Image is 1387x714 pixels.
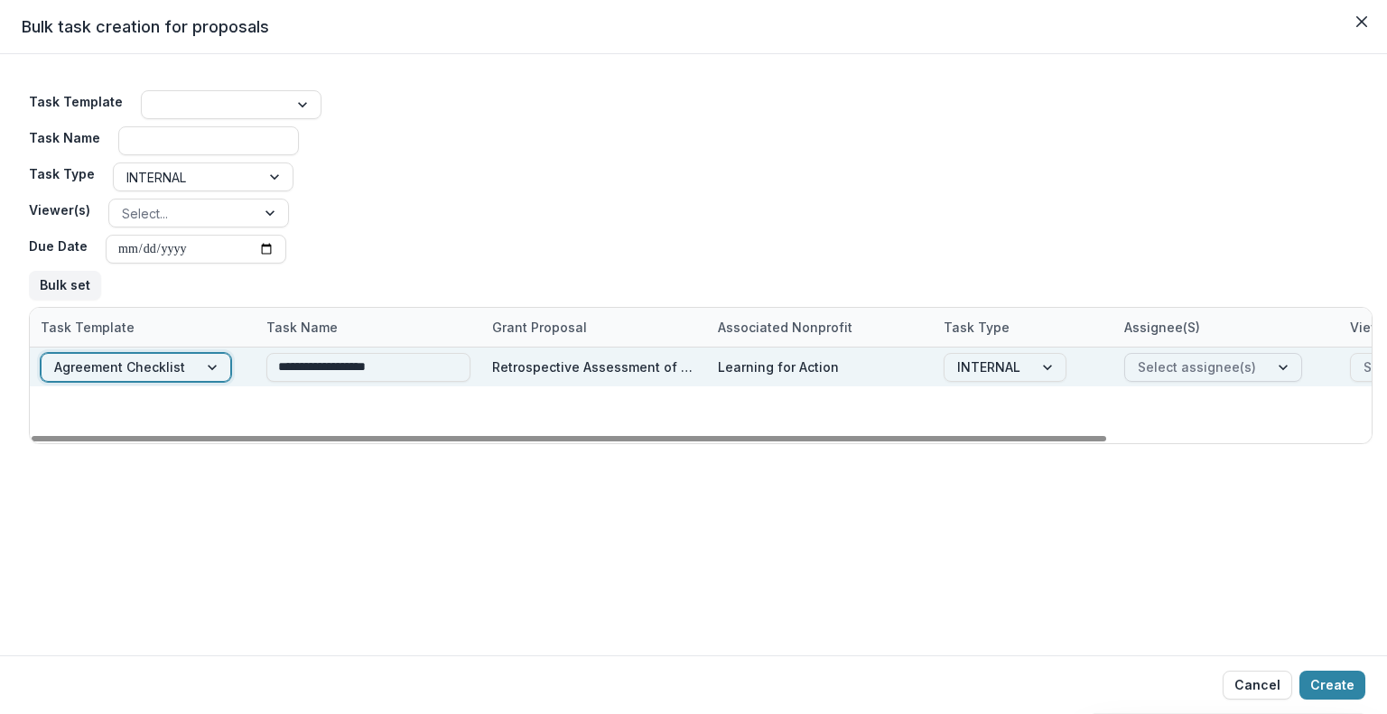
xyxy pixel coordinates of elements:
div: Task Type [933,308,1113,347]
div: Assignee(s) [1113,318,1211,337]
div: Task Name [256,308,481,347]
div: Assignee(s) [1113,308,1339,347]
label: Viewer(s) [29,200,90,219]
div: Task Template [30,318,145,337]
div: Task Template [30,308,256,347]
label: Due Date [29,236,88,255]
button: Bulk set [29,271,101,300]
label: Task Name [29,128,100,147]
div: Associated Nonprofit [707,318,863,337]
div: Retrospective Assessment of the [MEDICAL_DATA] Reduction Initiative [492,357,696,376]
label: Task Type [29,164,95,183]
button: Close [1347,7,1376,36]
div: Grant Proposal [481,308,707,347]
div: Task Type [933,318,1020,337]
button: Cancel [1223,671,1292,700]
div: Associated Nonprofit [707,308,933,347]
div: Learning for Action [718,357,839,376]
div: Task Name [256,318,349,337]
div: Grant Proposal [481,318,598,337]
button: Create [1299,671,1365,700]
label: Task Template [29,92,123,111]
